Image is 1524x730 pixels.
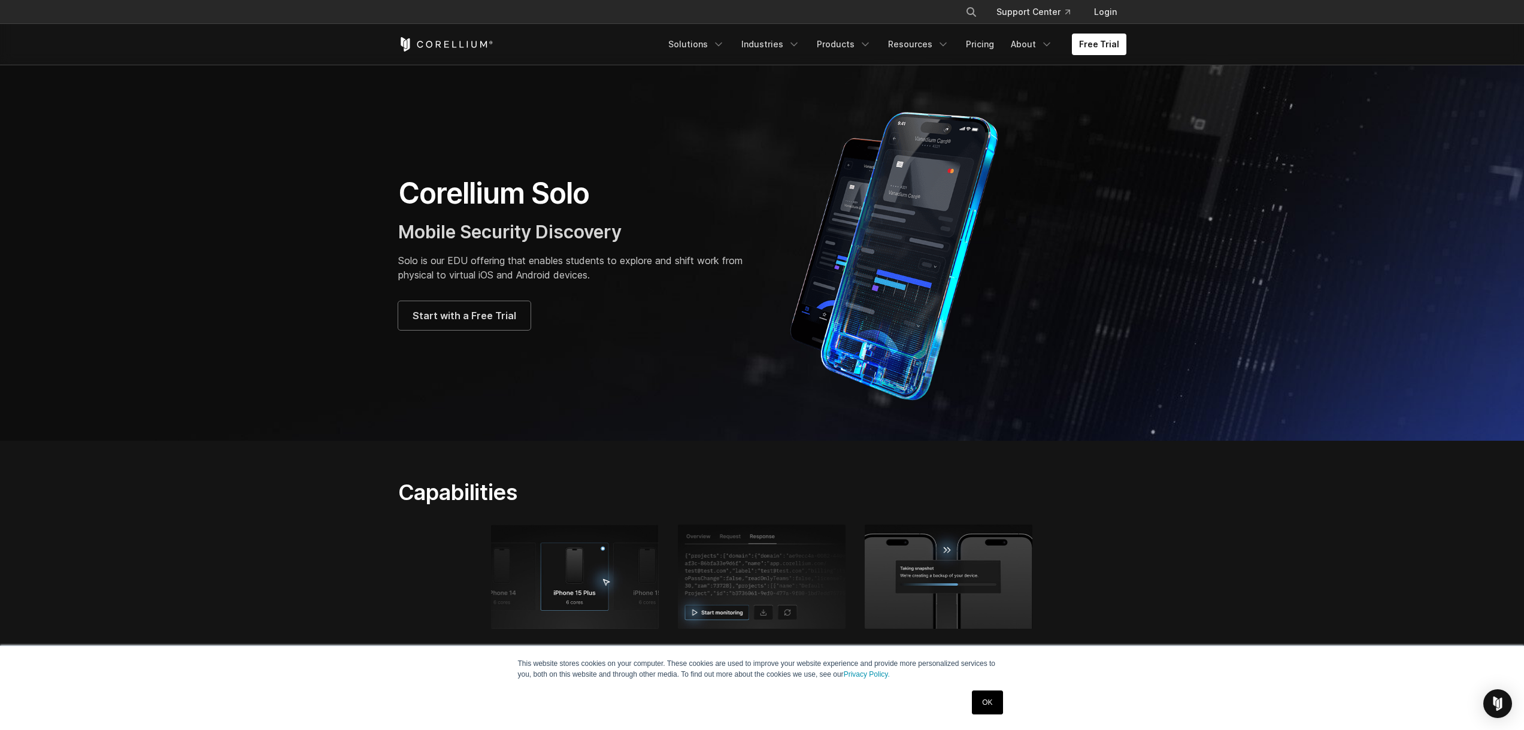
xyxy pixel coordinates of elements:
[518,658,1007,680] p: This website stores cookies on your computer. These cookies are used to improve your website expe...
[959,34,1001,55] a: Pricing
[1483,689,1512,718] div: Open Intercom Messenger
[398,175,750,211] h1: Corellium Solo
[844,670,890,678] a: Privacy Policy.
[1084,1,1126,23] a: Login
[678,525,846,629] img: Powerful Tools enabling unmatched device access, visibility, and control
[491,525,659,629] img: iPhone 17 Plus; 6 cores
[951,1,1126,23] div: Navigation Menu
[398,301,531,330] a: Start with a Free Trial
[961,1,982,23] button: Search
[972,690,1002,714] a: OK
[1072,34,1126,55] a: Free Trial
[865,525,1032,629] img: Process of taking snapshot and creating a backup of the iPhone virtual device.
[398,221,622,243] span: Mobile Security Discovery
[398,37,493,52] a: Corellium Home
[661,34,1126,55] div: Navigation Menu
[661,34,732,55] a: Solutions
[734,34,807,55] a: Industries
[398,479,875,505] h2: Capabilities
[987,1,1080,23] a: Support Center
[881,34,956,55] a: Resources
[413,308,516,323] span: Start with a Free Trial
[810,34,878,55] a: Products
[398,253,750,282] p: Solo is our EDU offering that enables students to explore and shift work from physical to virtual...
[774,103,1032,402] img: Corellium Solo for mobile app security solutions
[1004,34,1060,55] a: About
